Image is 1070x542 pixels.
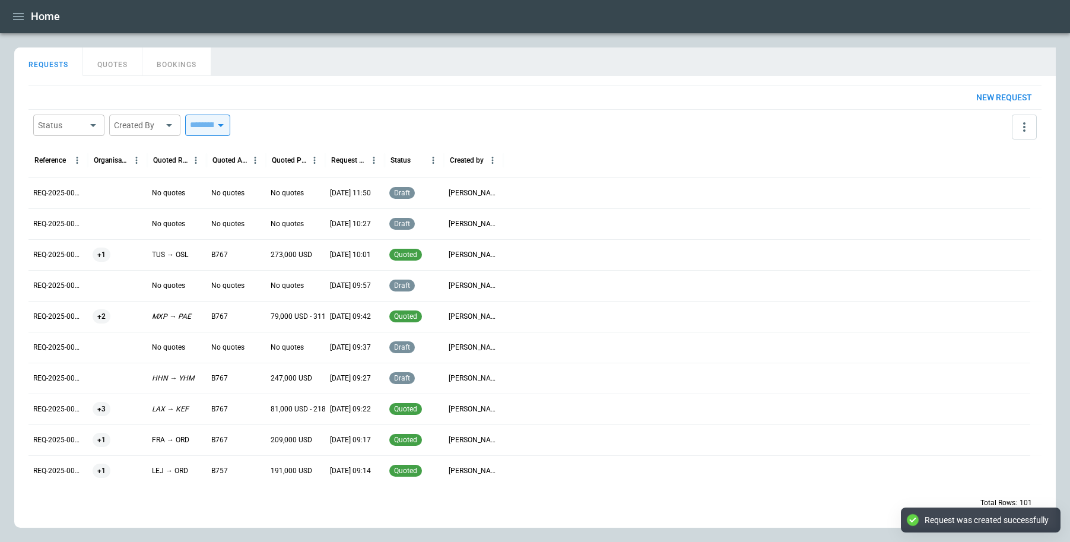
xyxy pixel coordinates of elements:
[34,156,66,164] div: Reference
[330,219,371,229] p: [DATE] 10:27
[330,373,371,383] p: [DATE] 09:27
[449,404,499,414] p: [PERSON_NAME]
[211,188,245,198] p: No quotes
[271,373,312,383] p: 247,000 USD
[449,188,499,198] p: [PERSON_NAME]
[211,404,228,414] p: B767
[392,220,412,228] span: draft
[93,425,110,455] span: +1
[93,394,110,424] span: +3
[33,373,83,383] p: REQ-2025-003534
[1012,115,1037,140] button: more
[211,466,228,476] p: B757
[83,47,142,76] button: QUOTES
[211,343,245,353] p: No quotes
[330,435,371,445] p: [DATE] 09:17
[33,404,83,414] p: REQ-2025-003533
[94,156,129,164] div: Organisation
[212,156,247,164] div: Quoted Aircraft
[93,302,110,332] span: +2
[14,47,83,76] button: REQUESTS
[271,219,304,229] p: No quotes
[392,467,420,475] span: quoted
[152,312,191,322] p: MXP → PAE
[33,312,83,322] p: REQ-2025-003536
[307,153,322,168] button: Quoted Price column menu
[1020,498,1032,508] p: 101
[142,47,211,76] button: BOOKINGS
[211,312,228,322] p: B767
[211,373,228,383] p: B767
[188,153,204,168] button: Quoted Route column menu
[152,219,185,229] p: No quotes
[331,156,366,164] div: Request Created At (UTC-04:00)
[114,119,161,131] div: Created By
[392,374,412,382] span: draft
[392,251,420,259] span: quoted
[152,250,188,260] p: TUS → OSL
[449,219,499,229] p: [PERSON_NAME]
[392,343,412,351] span: draft
[392,281,412,290] span: draft
[33,219,83,229] p: REQ-2025-003539
[152,373,194,383] p: HHN → YHM
[925,515,1049,525] div: Request was created successfully
[152,435,189,445] p: FRA → ORD
[152,281,185,291] p: No quotes
[33,188,83,198] p: REQ-2025-003540
[271,250,312,260] p: 273,000 USD
[980,498,1017,508] p: Total Rows:
[33,435,83,445] p: REQ-2025-003532
[330,281,371,291] p: [DATE] 09:57
[153,156,188,164] div: Quoted Route
[152,404,189,414] p: LAX → KEF
[152,466,188,476] p: LEJ → ORD
[449,250,499,260] p: [PERSON_NAME]
[93,240,110,270] span: +1
[450,156,484,164] div: Created by
[211,281,245,291] p: No quotes
[330,466,371,476] p: [DATE] 09:14
[33,281,83,291] p: REQ-2025-003537
[93,456,110,486] span: +1
[152,188,185,198] p: No quotes
[272,156,307,164] div: Quoted Price
[33,466,83,476] p: REQ-2025-003531
[330,312,371,322] p: [DATE] 09:42
[38,119,85,131] div: Status
[392,312,420,321] span: quoted
[449,373,499,383] p: [PERSON_NAME]
[211,435,228,445] p: B767
[330,343,371,353] p: [DATE] 09:37
[330,404,371,414] p: [DATE] 09:22
[271,466,312,476] p: 191,000 USD
[392,436,420,444] span: quoted
[31,9,60,24] h1: Home
[390,156,411,164] div: Status
[449,466,499,476] p: [PERSON_NAME]
[426,153,441,168] button: Status column menu
[967,86,1042,109] button: New request
[392,405,420,413] span: quoted
[271,435,312,445] p: 209,000 USD
[330,188,371,198] p: [DATE] 11:50
[271,343,304,353] p: No quotes
[392,189,412,197] span: draft
[129,153,144,168] button: Organisation column menu
[33,343,83,353] p: REQ-2025-003535
[485,153,500,168] button: Created by column menu
[366,153,382,168] button: Request Created At (UTC-04:00) column menu
[33,250,83,260] p: REQ-2025-003538
[449,312,499,322] p: [PERSON_NAME]
[69,153,85,168] button: Reference column menu
[271,404,355,414] p: 81,000 USD - 218,000 USD
[271,281,304,291] p: No quotes
[211,250,228,260] p: B767
[247,153,263,168] button: Quoted Aircraft column menu
[271,312,355,322] p: 79,000 USD - 311,000 USD
[449,281,499,291] p: [PERSON_NAME]
[152,343,185,353] p: No quotes
[449,435,499,445] p: [PERSON_NAME]
[330,250,371,260] p: [DATE] 10:01
[271,188,304,198] p: No quotes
